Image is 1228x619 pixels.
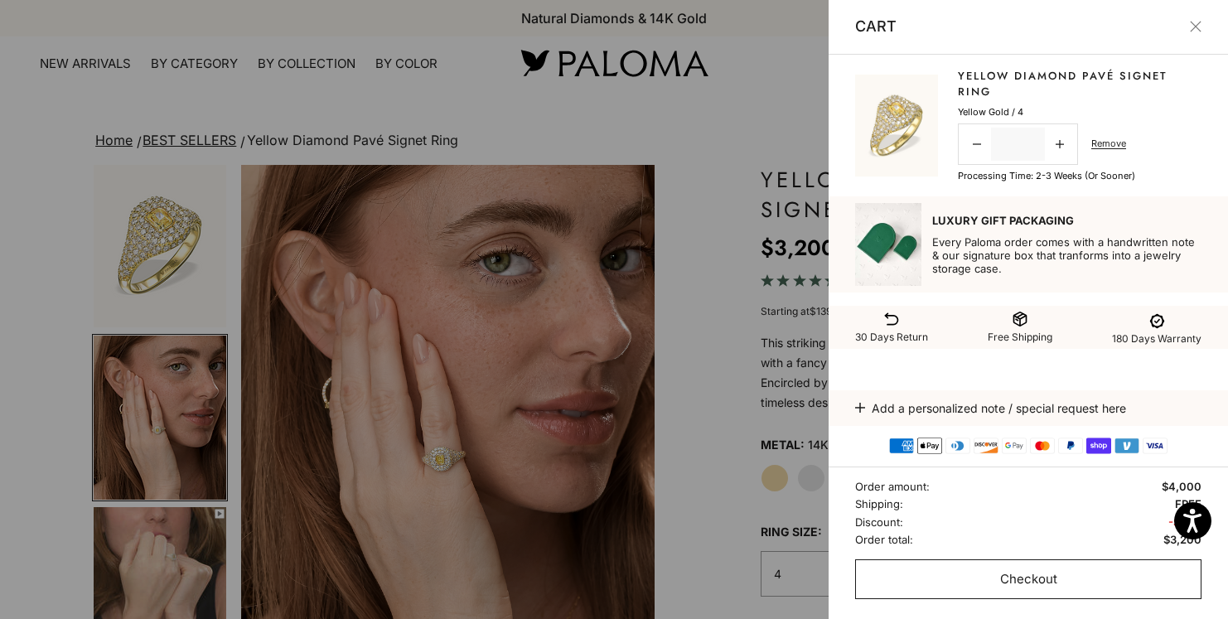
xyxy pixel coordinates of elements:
[958,168,1135,183] p: Processing time: 2-3 weeks (or sooner)
[1168,514,1201,531] span: -$800
[988,331,1052,343] span: Free Shipping
[1091,136,1126,151] a: Remove
[1163,531,1201,549] span: $3,200
[1162,478,1201,496] span: $4,000
[958,104,1023,119] p: Yellow Gold / 4
[883,311,900,327] img: return-svgrepo-com.svg
[855,559,1201,599] button: Checkout
[855,203,921,285] img: box_2.jpg
[855,75,938,177] img: #YellowGold
[1145,309,1169,333] img: warranty-term-svgrepo-com.svg
[855,331,928,343] span: 30 Days Return
[855,390,1201,426] button: Add a personalized note / special request here
[991,128,1045,161] input: Change quantity
[855,496,903,513] span: Shipping:
[932,214,1201,227] p: Luxury Gift Packaging
[855,478,930,496] span: Order amount:
[855,15,897,39] p: Cart
[932,235,1201,275] p: Every Paloma order comes with a handwritten note & our signature box that tranforms into a jewelr...
[855,514,903,531] span: Discount:
[1000,569,1057,590] span: Checkout
[855,531,913,549] span: Order total:
[1175,496,1201,513] span: FREE
[1012,311,1028,327] img: shipping-box-01-svgrepo-com.svg
[1112,332,1201,345] span: 180 Days Warranty
[958,68,1201,100] a: Yellow Diamond Pavé Signet Ring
